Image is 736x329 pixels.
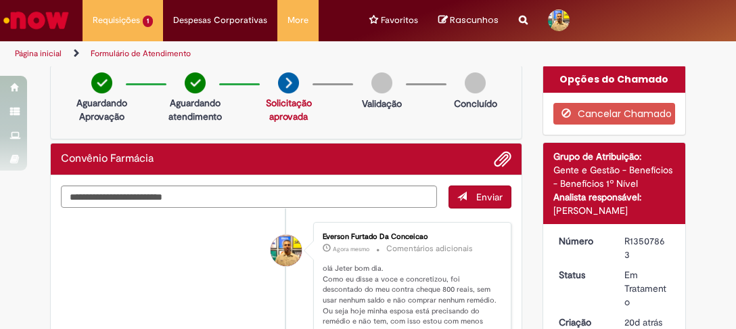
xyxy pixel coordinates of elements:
time: 09/09/2025 14:32:11 [624,316,662,328]
span: Favoritos [381,14,418,27]
span: More [287,14,308,27]
span: 20d atrás [624,316,662,328]
span: Rascunhos [450,14,499,26]
a: No momento, sua lista de rascunhos tem 0 Itens [438,14,499,26]
span: Agora mesmo [333,245,369,253]
small: Comentários adicionais [386,243,473,255]
span: Enviar [476,191,503,203]
div: 09/09/2025 14:32:11 [624,315,670,329]
div: R13507863 [624,234,670,261]
dt: Criação [549,315,615,329]
img: ServiceNow [1,7,71,34]
div: [PERSON_NAME] [553,204,676,217]
span: Despesas Corporativas [173,14,267,27]
button: Adicionar anexos [494,150,511,168]
p: Aguardando Aprovação [76,96,127,123]
a: Formulário de Atendimento [91,48,191,59]
div: Everson Furtado Da Conceicao [323,233,497,241]
img: check-circle-green.png [185,72,206,93]
div: Analista responsável: [553,190,676,204]
img: arrow-next.png [278,72,299,93]
img: img-circle-grey.png [371,72,392,93]
a: Solicitação aprovada [266,97,312,123]
button: Enviar [448,185,511,209]
div: Gente e Gestão - Benefícios - Benefícios 1º Nível [553,163,676,190]
time: 29/09/2025 09:16:38 [333,245,369,253]
dt: Número [549,234,615,248]
button: Cancelar Chamado [553,103,676,125]
ul: Trilhas de página [10,41,419,66]
img: img-circle-grey.png [465,72,486,93]
p: Aguardando atendimento [168,96,222,123]
span: Requisições [93,14,140,27]
span: 1 [143,16,153,27]
div: Opções do Chamado [543,66,686,93]
p: Validação [362,97,402,110]
div: Everson Furtado Da Conceicao [271,235,302,266]
div: Grupo de Atribuição: [553,150,676,163]
dt: Status [549,268,615,282]
a: Página inicial [15,48,62,59]
textarea: Digite sua mensagem aqui... [61,185,437,209]
div: Em Tratamento [624,268,670,309]
img: check-circle-green.png [91,72,112,93]
p: Concluído [454,97,497,110]
h2: Convênio Farmácia Histórico de tíquete [61,153,154,165]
